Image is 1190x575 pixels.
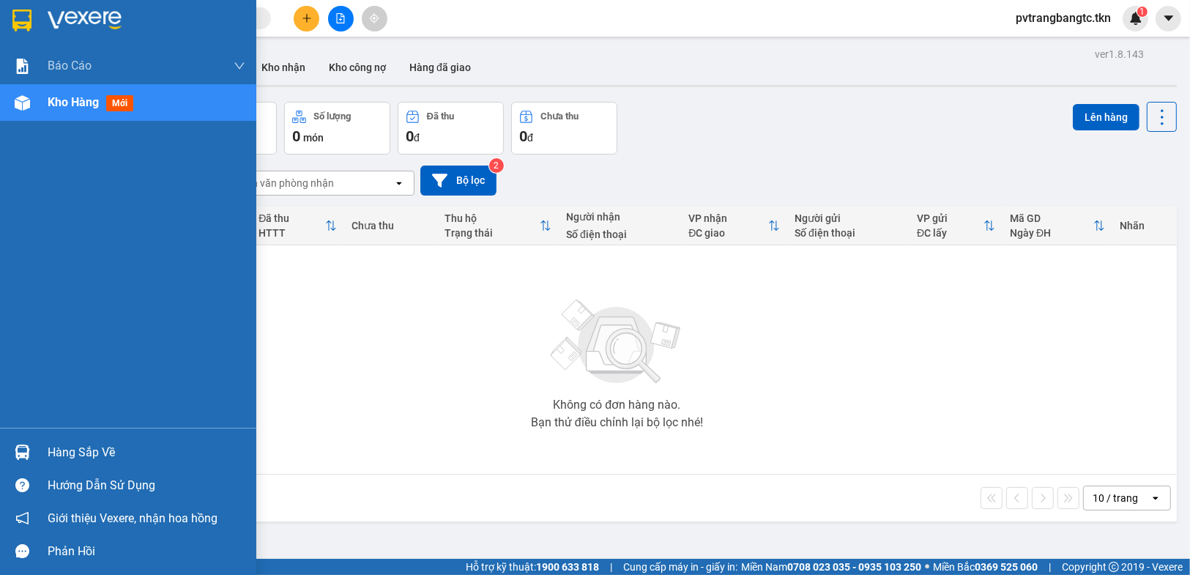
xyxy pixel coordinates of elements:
img: warehouse-icon [15,95,30,111]
span: Báo cáo [48,56,92,75]
div: Ngày ĐH [1010,227,1093,239]
span: question-circle [15,478,29,492]
strong: 0708 023 035 - 0935 103 250 [787,561,921,573]
button: Lên hàng [1073,104,1139,130]
span: plus [302,13,312,23]
span: notification [15,511,29,525]
button: Đã thu0đ [398,102,504,155]
span: 0 [406,127,414,145]
span: ⚪️ [925,564,929,570]
span: down [234,60,245,72]
span: mới [106,95,133,111]
span: file-add [335,13,346,23]
div: Số điện thoại [566,229,674,240]
div: Nhãn [1120,220,1169,231]
span: Miền Nam [741,559,921,575]
div: Chọn văn phòng nhận [234,176,334,190]
span: món [303,132,324,144]
th: Toggle SortBy [681,207,787,245]
span: | [1049,559,1051,575]
span: đ [414,132,420,144]
div: Số lượng [313,111,351,122]
span: Cung cấp máy in - giấy in: [623,559,737,575]
span: aim [369,13,379,23]
svg: open [1150,492,1161,504]
span: 1 [1139,7,1145,17]
div: VP nhận [688,212,768,224]
th: Toggle SortBy [1003,207,1112,245]
strong: 0369 525 060 [975,561,1038,573]
img: svg+xml;base64,PHN2ZyBjbGFzcz0ibGlzdC1wbHVnX19zdmciIHhtbG5zPSJodHRwOi8vd3d3LnczLm9yZy8yMDAwL3N2Zy... [543,291,690,393]
span: Kho hàng [48,95,99,109]
div: ĐC giao [688,227,768,239]
button: plus [294,6,319,31]
th: Toggle SortBy [437,207,559,245]
img: solution-icon [15,59,30,74]
div: Người gửi [795,212,902,224]
div: Số điện thoại [795,227,902,239]
sup: 2 [489,158,504,173]
span: đ [527,132,533,144]
div: HTTT [259,227,325,239]
div: Đã thu [427,111,454,122]
div: Người nhận [566,211,674,223]
div: Đã thu [259,212,325,224]
button: file-add [328,6,354,31]
button: Chưa thu0đ [511,102,617,155]
div: Chưa thu [352,220,430,231]
div: Chưa thu [540,111,579,122]
span: copyright [1109,562,1119,572]
button: Số lượng0món [284,102,390,155]
img: icon-new-feature [1129,12,1142,25]
span: pvtrangbangtc.tkn [1004,9,1123,27]
svg: open [393,177,405,189]
img: warehouse-icon [15,445,30,460]
div: 10 / trang [1093,491,1138,505]
div: Bạn thử điều chỉnh lại bộ lọc nhé! [531,417,703,429]
th: Toggle SortBy [251,207,344,245]
button: Kho công nợ [317,50,398,85]
span: 0 [292,127,300,145]
div: Phản hồi [48,541,245,563]
button: Hàng đã giao [398,50,483,85]
div: Không có đơn hàng nào. [553,399,680,411]
button: Kho nhận [250,50,317,85]
strong: 1900 633 818 [536,561,599,573]
button: caret-down [1156,6,1181,31]
span: Miền Bắc [933,559,1038,575]
div: Thu hộ [445,212,540,224]
span: | [610,559,612,575]
span: caret-down [1162,12,1175,25]
button: Bộ lọc [420,166,497,196]
button: aim [362,6,387,31]
sup: 1 [1137,7,1148,17]
div: ĐC lấy [917,227,983,239]
div: Mã GD [1010,212,1093,224]
div: Hướng dẫn sử dụng [48,475,245,497]
div: Trạng thái [445,227,540,239]
div: ver 1.8.143 [1095,46,1144,62]
div: VP gửi [917,212,983,224]
span: Giới thiệu Vexere, nhận hoa hồng [48,509,217,527]
div: Hàng sắp về [48,442,245,464]
img: logo-vxr [12,10,31,31]
span: 0 [519,127,527,145]
th: Toggle SortBy [910,207,1003,245]
span: Hỗ trợ kỹ thuật: [466,559,599,575]
span: message [15,544,29,558]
